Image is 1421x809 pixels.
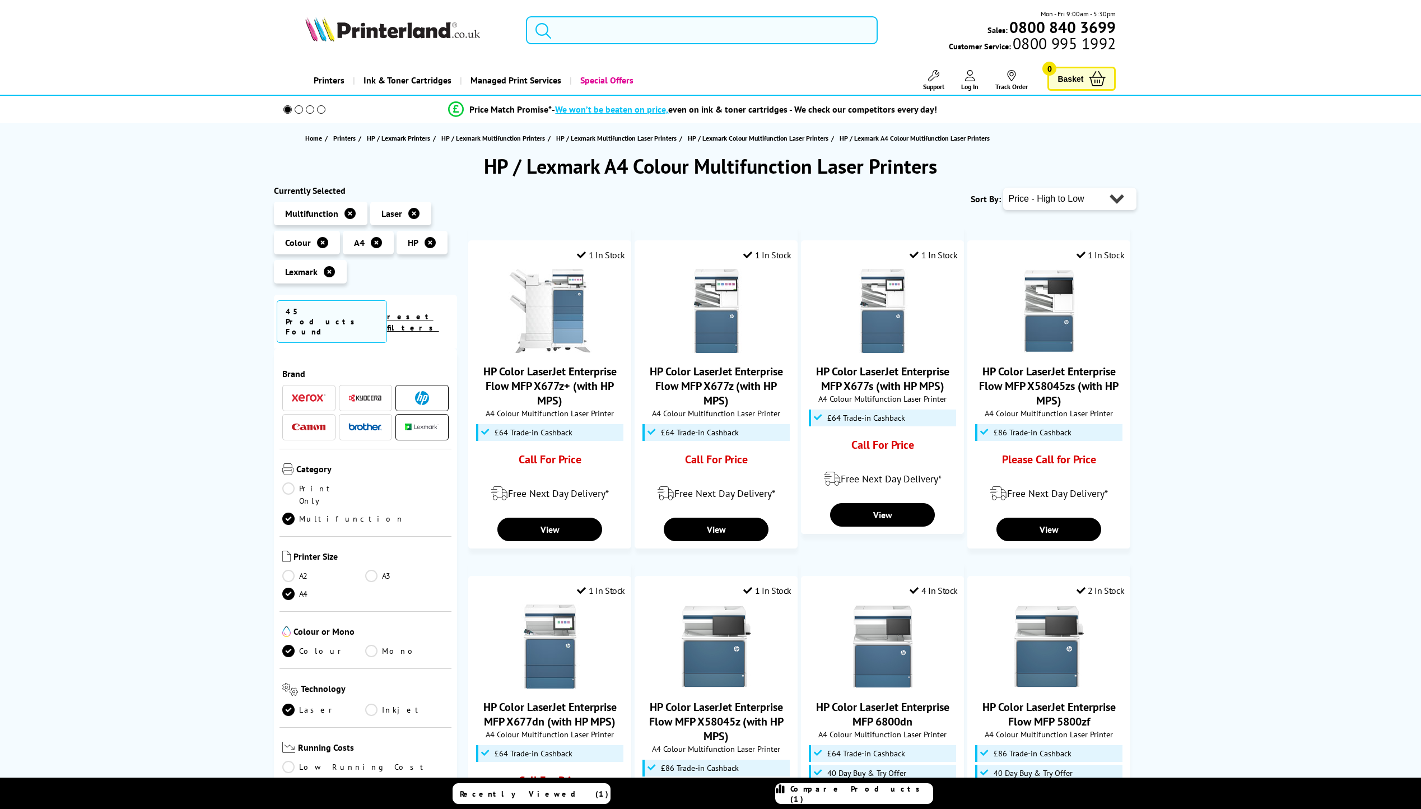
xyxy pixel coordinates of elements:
a: A3 [365,570,449,582]
a: Log In [961,70,979,91]
span: Basket [1057,71,1083,86]
a: Printerland Logo [305,17,512,44]
img: Brother [348,423,382,431]
span: 40 Day Buy & Try Offer [827,769,906,778]
span: £64 Trade-in Cashback [495,428,572,437]
a: HP Color LaserJet Enterprise Flow MFP X58045z (with HP MPS) [649,700,784,743]
div: 1 In Stock [1077,249,1125,261]
a: Low Running Cost [282,761,449,773]
img: HP Color LaserJet Enterprise MFP 6800dn [841,605,925,689]
a: HP / Lexmark Colour Multifunction Laser Printers [688,132,831,144]
a: Mono [365,645,449,657]
img: HP Color LaserJet Enterprise Flow MFP X58045z (with HP MPS) [674,605,758,689]
img: HP Color LaserJet Enterprise MFP X677dn (with HP MPS) [508,605,592,689]
a: HP Color LaserJet Enterprise Flow MFP X58045zs (with HP MPS) [979,364,1119,408]
a: reset filters [387,311,439,333]
img: Category [282,463,293,475]
div: 1 In Stock [577,249,625,261]
span: A4 Colour Multifunction Laser Printer [474,408,625,419]
a: HP Color LaserJet Enterprise Flow MFP X58045z (with HP MPS) [674,680,758,691]
span: Lexmark [285,266,318,277]
span: A4 Colour Multifunction Laser Printer [641,408,791,419]
div: 4 In Stock [910,585,958,596]
span: Multifunction [285,208,338,219]
span: Sort By: [971,193,1001,204]
a: Managed Print Services [460,66,570,95]
a: HP Color LaserJet Enterprise MFP X677s (with HP MPS) [841,344,925,355]
a: HP Color LaserJet Enterprise MFP X677s (with HP MPS) [816,364,949,393]
img: HP Color LaserJet Enterprise Flow MFP 5800zf [1007,605,1091,689]
span: 0 [1042,62,1056,76]
a: HP Color LaserJet Enterprise Flow MFP X677z+ (with HP MPS) [508,344,592,355]
img: HP Color LaserJet Enterprise MFP X677s (with HP MPS) [841,269,925,353]
h1: HP / Lexmark A4 Colour Multifunction Laser Printers [274,153,1148,179]
div: Call For Price [490,452,610,472]
a: HP [405,391,439,405]
a: A2 [282,570,366,582]
a: 0800 840 3699 [1008,22,1116,32]
div: modal_delivery [973,478,1124,509]
div: Call For Price [490,773,610,793]
img: HP Color LaserJet Enterprise Flow MFP X677z+ (with HP MPS) [508,269,592,353]
span: A4 Colour Multifunction Laser Printer [807,393,958,404]
span: Support [923,82,944,91]
img: Printerland Logo [305,17,480,41]
a: HP Color LaserJet Enterprise Flow MFP X58045zs (with HP MPS) [1007,344,1091,355]
div: 1 In Stock [910,249,958,261]
b: 0800 840 3699 [1009,17,1116,38]
span: Recently Viewed (1) [460,789,609,799]
span: Customer Service: [949,38,1116,52]
div: - even on ink & toner cartridges - We check our competitors every day! [552,104,937,115]
img: Technology [282,683,299,696]
a: Basket 0 [1047,67,1116,91]
a: A4 [282,588,366,600]
a: HP Color LaserJet Enterprise Flow MFP 5800zf [982,700,1116,729]
span: HP [408,237,418,248]
a: View [996,518,1101,541]
a: Brother [348,420,382,434]
img: HP Color LaserJet Enterprise Flow MFP X677z (with HP MPS) [674,269,758,353]
span: HP / Lexmark Printers [367,132,430,144]
img: Canon [292,424,325,431]
a: HP Color LaserJet Enterprise MFP 6800dn [816,700,949,729]
div: modal_delivery [641,478,791,509]
a: Lexmark [405,420,439,434]
img: Printer Size [282,551,291,562]
span: A4 Colour Multifunction Laser Printer [973,408,1124,419]
span: Ink & Toner Cartridges [364,66,451,95]
span: HP / Lexmark Colour Multifunction Laser Printers [688,132,828,144]
span: HP / Lexmark A4 Colour Multifunction Laser Printers [840,134,990,142]
img: Kyocera [348,394,382,402]
span: HP / Lexmark Multifunction Printers [441,132,545,144]
a: Recently Viewed (1) [453,783,611,804]
span: £64 Trade-in Cashback [495,749,572,758]
a: Canon [292,420,325,434]
span: Log In [961,82,979,91]
a: Colour [282,645,366,657]
span: Printers [333,132,356,144]
div: modal_delivery [807,463,958,495]
span: 40 Day Buy & Try Offer [994,769,1073,778]
a: Inkjet [365,704,449,716]
div: Please Call for Price [989,452,1109,472]
a: HP / Lexmark Multifunction Printers [441,132,548,144]
a: View [497,518,602,541]
span: 45 Products Found [277,300,387,343]
span: Category [296,463,449,477]
img: Running Costs [282,742,296,754]
a: Printers [333,132,358,144]
span: Colour [285,237,311,248]
span: Laser [381,208,402,219]
div: modal_delivery [474,478,625,509]
div: Call For Price [822,438,943,458]
a: Printers [305,66,353,95]
a: View [664,518,768,541]
span: £64 Trade-in Cashback [827,749,905,758]
a: Multifunction [282,513,404,525]
span: A4 Colour Multifunction Laser Printer [641,743,791,754]
img: HP Color LaserJet Enterprise Flow MFP X58045zs (with HP MPS) [1007,269,1091,353]
span: Technology [301,683,449,698]
div: 2 In Stock [1077,585,1125,596]
div: 1 In Stock [743,585,791,596]
span: Mon - Fri 9:00am - 5:30pm [1041,8,1116,19]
